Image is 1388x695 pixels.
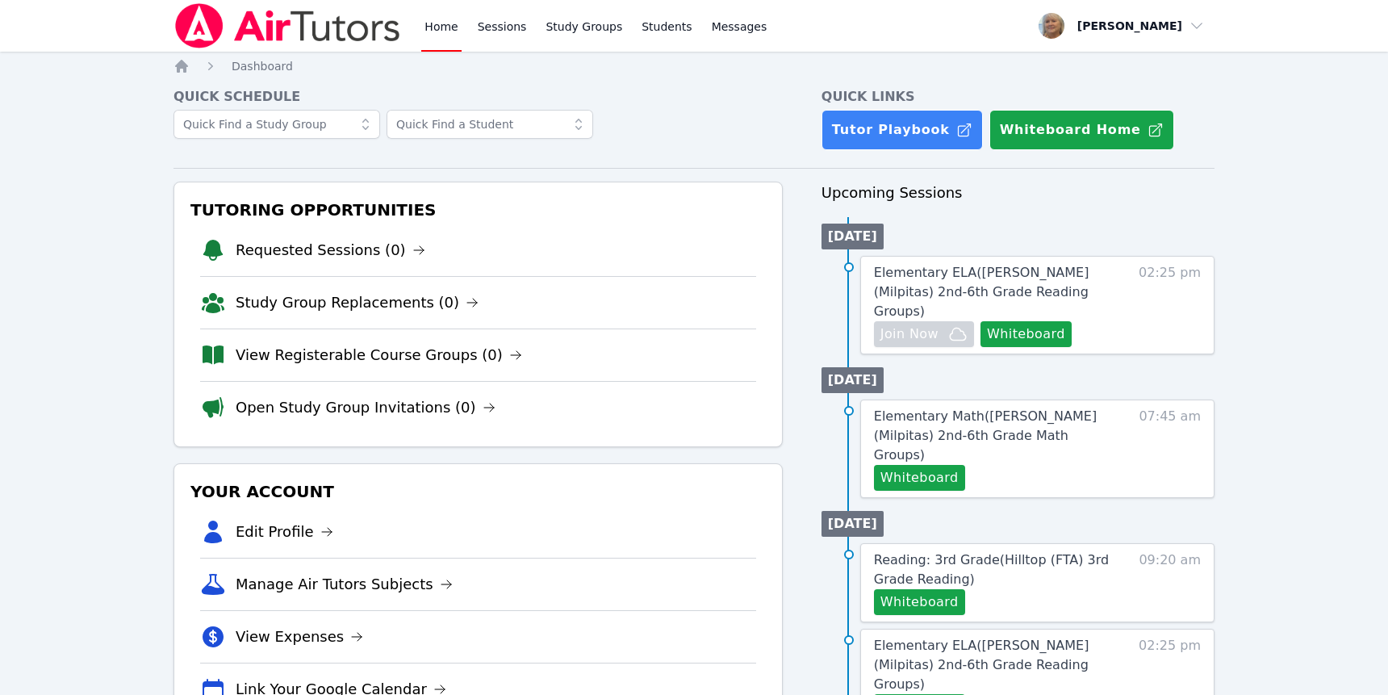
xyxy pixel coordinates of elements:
button: Join Now [874,321,974,347]
a: Dashboard [232,58,293,74]
a: Elementary Math([PERSON_NAME] (Milpitas) 2nd-6th Grade Math Groups) [874,407,1119,465]
a: View Registerable Course Groups (0) [236,344,522,366]
a: Elementary ELA([PERSON_NAME] (Milpitas) 2nd-6th Grade Reading Groups) [874,636,1119,694]
span: 09:20 am [1139,551,1201,615]
span: 07:45 am [1139,407,1201,491]
span: Reading: 3rd Grade ( Hilltop (FTA) 3rd Grade Reading ) [874,552,1109,587]
span: Join Now [880,324,939,344]
img: Air Tutors [173,3,402,48]
li: [DATE] [822,511,884,537]
li: [DATE] [822,367,884,393]
button: Whiteboard [874,465,965,491]
h3: Your Account [187,477,769,506]
h3: Upcoming Sessions [822,182,1214,204]
a: Open Study Group Invitations (0) [236,396,495,419]
input: Quick Find a Student [387,110,593,139]
a: Requested Sessions (0) [236,239,425,262]
h3: Tutoring Opportunities [187,195,769,224]
button: Whiteboard [980,321,1072,347]
button: Whiteboard [874,589,965,615]
a: Study Group Replacements (0) [236,291,479,314]
span: 02:25 pm [1139,263,1201,347]
span: Dashboard [232,60,293,73]
span: Elementary ELA ( [PERSON_NAME] (Milpitas) 2nd-6th Grade Reading Groups ) [874,265,1089,319]
h4: Quick Links [822,87,1214,107]
nav: Breadcrumb [173,58,1214,74]
a: Manage Air Tutors Subjects [236,573,453,596]
span: Elementary ELA ( [PERSON_NAME] (Milpitas) 2nd-6th Grade Reading Groups ) [874,638,1089,692]
a: View Expenses [236,626,363,648]
a: Elementary ELA([PERSON_NAME] (Milpitas) 2nd-6th Grade Reading Groups) [874,263,1119,321]
a: Edit Profile [236,521,333,543]
h4: Quick Schedule [173,87,783,107]
span: Elementary Math ( [PERSON_NAME] (Milpitas) 2nd-6th Grade Math Groups ) [874,408,1097,463]
input: Quick Find a Study Group [173,110,380,139]
a: Reading: 3rd Grade(Hilltop (FTA) 3rd Grade Reading) [874,551,1119,589]
a: Tutor Playbook [822,110,983,150]
button: Whiteboard Home [989,110,1174,150]
span: Messages [712,19,767,35]
li: [DATE] [822,224,884,249]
